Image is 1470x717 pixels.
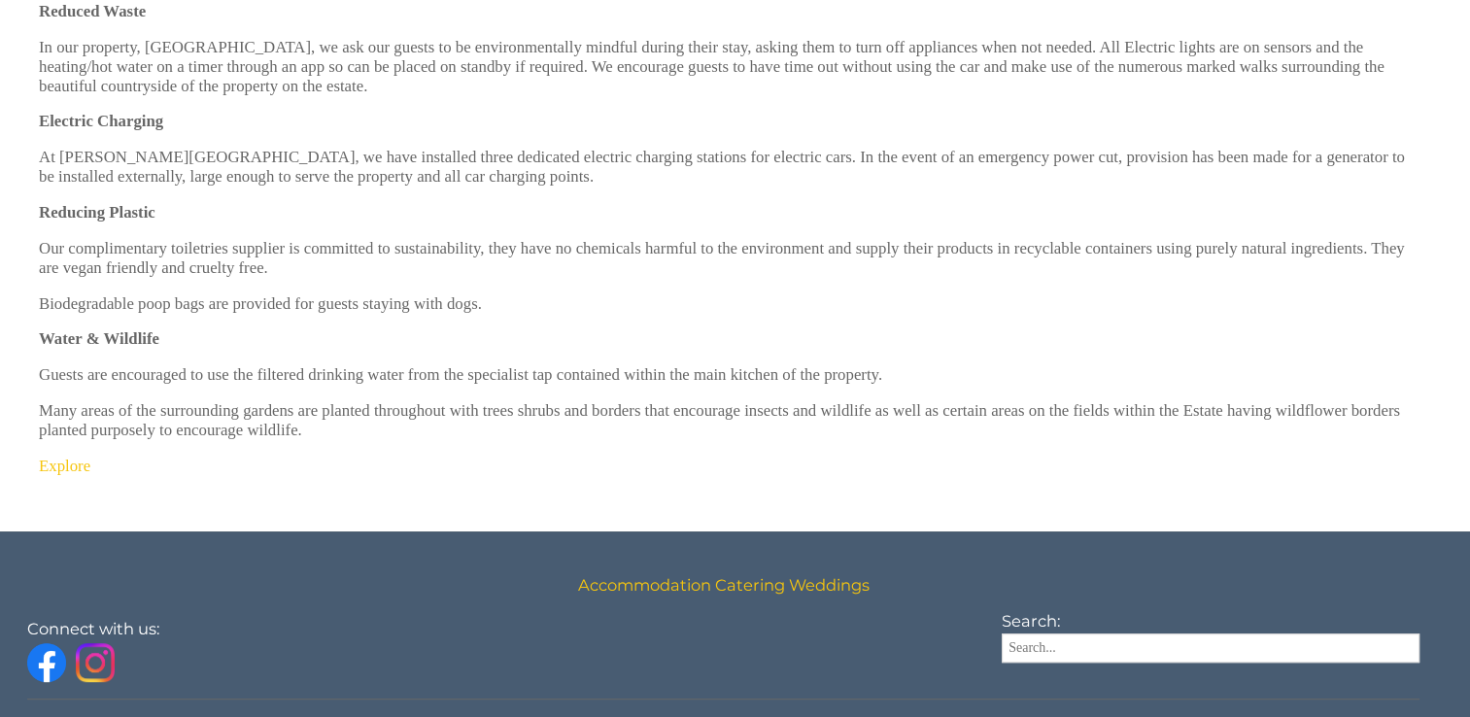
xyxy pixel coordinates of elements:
b: Reducing Plastic [39,203,155,222]
a: Weddings [789,575,870,595]
p: Biodegradable poop bags are provided for guests staying with dogs. [39,294,1408,314]
b: Electric Charging [39,112,163,130]
img: Instagram [76,643,115,682]
h3: Search: [1002,611,1419,631]
a: Explore [39,457,90,475]
a: Accommodation [578,575,711,595]
p: At [PERSON_NAME][GEOGRAPHIC_DATA], we have installed three dedicated electric charging stations f... [39,148,1408,187]
img: Facebook [27,643,66,682]
p: Many areas of the surrounding gardens are planted throughout with trees shrubs and borders that e... [39,401,1408,440]
h3: Connect with us: [27,619,974,638]
p: Our complimentary toiletries supplier is committed to sustainability, they have no chemicals harm... [39,239,1408,278]
p: Guests are encouraged to use the filtered drinking water from the specialist tap contained within... [39,365,1408,385]
p: In our property, [GEOGRAPHIC_DATA], we ask our guests to be environmentally mindful during their ... [39,38,1408,96]
b: Reduced Waste [39,2,146,20]
b: Water & Wildlife [39,329,159,348]
a: Catering [715,575,785,595]
input: Search... [1002,633,1419,663]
